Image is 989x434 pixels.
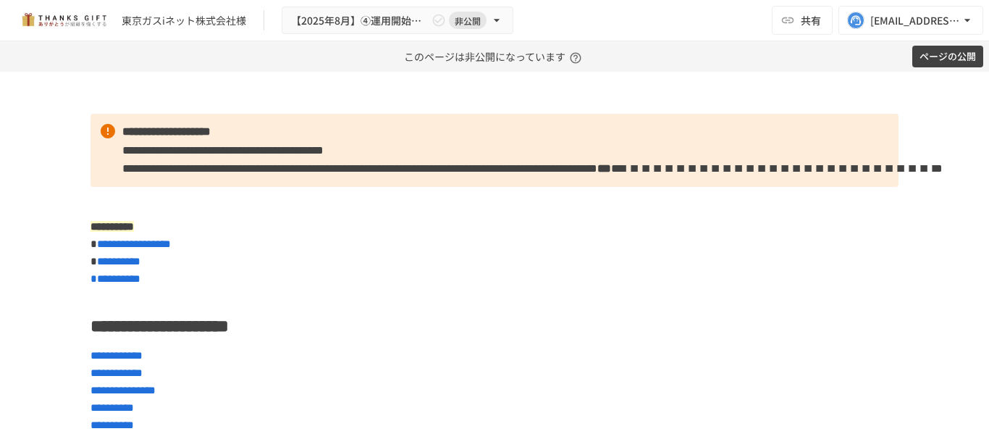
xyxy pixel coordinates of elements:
[912,46,983,68] button: ページの公開
[282,7,513,35] button: 【2025年8月】④運用開始後1回目 振り返りMTG非公開
[122,13,246,28] div: 東京ガスiネット株式会社様
[404,41,586,72] p: このページは非公開になっています
[801,12,821,28] span: 共有
[772,6,833,35] button: 共有
[291,12,429,30] span: 【2025年8月】④運用開始後1回目 振り返りMTG
[17,9,110,32] img: mMP1OxWUAhQbsRWCurg7vIHe5HqDpP7qZo7fRoNLXQh
[870,12,960,30] div: [EMAIL_ADDRESS][DOMAIN_NAME]
[449,13,487,28] span: 非公開
[838,6,983,35] button: [EMAIL_ADDRESS][DOMAIN_NAME]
